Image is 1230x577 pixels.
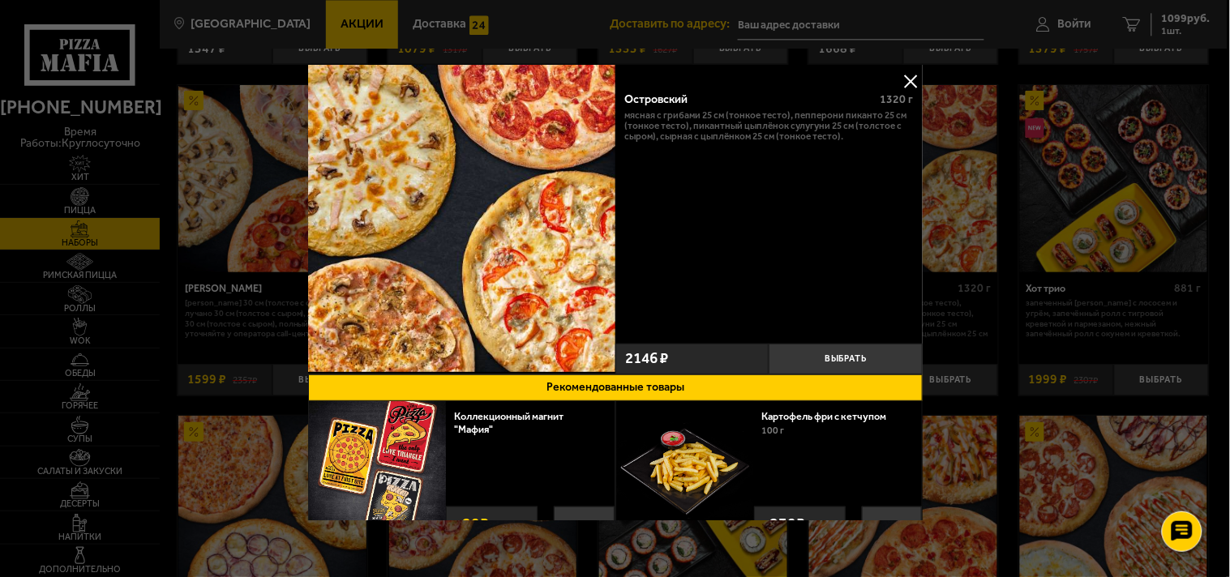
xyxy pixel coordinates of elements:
span: 1320 г [880,92,913,106]
button: Выбрать [554,506,614,541]
button: Выбрать [861,506,921,541]
button: Рекомендованные товары [307,374,923,400]
a: Картофель фри с кетчупом [761,410,899,422]
strong: 239 ₽ [765,507,809,540]
p: Мясная с грибами 25 см (тонкое тесто), Пепперони Пиканто 25 см (тонкое тесто), Пикантный цыплёнок... [624,110,913,141]
div: Островский [624,92,868,106]
a: Островский [307,65,615,374]
strong: 29 ₽ [458,507,493,540]
a: Коллекционный магнит "Мафия" [454,410,564,435]
span: 100 г [761,425,784,436]
button: Выбрать [769,344,923,375]
img: Островский [307,65,615,372]
span: 2146 ₽ [625,351,668,366]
